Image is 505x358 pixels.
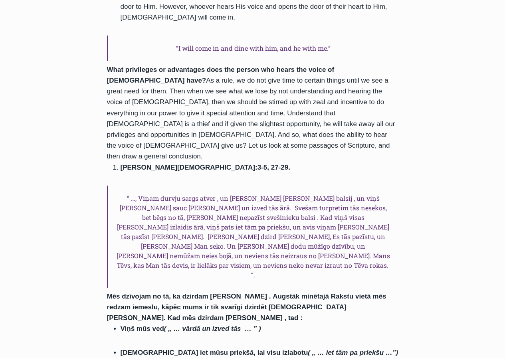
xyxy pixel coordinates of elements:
font: What privileges or advantages does the person who hears the voice of [DEMOGRAPHIC_DATA] have? [107,66,335,84]
strong: : [300,314,303,322]
em: iet tām pa priekšu [326,349,384,356]
em: „ [168,325,172,332]
em: ) [259,325,261,332]
em: vārdā un izved tās … [182,325,252,332]
em: … [317,349,324,356]
h6: ” …, Viņam durvju sargs atver , un [PERSON_NAME] [PERSON_NAME] balsij , un viņš [PERSON_NAME] sau... [107,186,398,288]
font: “I will come in and dine with him, and he with me.” [176,44,331,52]
em: … [173,325,180,332]
em: ( [308,349,310,356]
font: As a rule, we do not give time to certain things until we see a great need for them. Then when we... [107,77,395,160]
strong: Kad mēs dzirdam [PERSON_NAME] [168,314,283,322]
font: 27-29. [271,164,290,171]
strong: Augstāk minētajā Rakstu vietā mēs redzam iemeslu, kāpēc mums ir tik svarīgi dzirdēt [DEMOGRAPHIC_... [107,293,386,322]
strong: , tad [284,314,298,322]
em: ( [164,325,166,332]
font: , [267,164,269,171]
strong: [DEMOGRAPHIC_DATA] iet mūsu priekšā, lai visu izlabotu [121,349,308,356]
em: ” [253,325,257,332]
em: …”) [386,349,398,356]
strong: Mēs dzīvojam no tā, ka dzirdam [PERSON_NAME] [107,293,267,300]
strong: . [269,293,271,300]
strong: Viņš mūs ved [121,325,164,332]
font: [PERSON_NAME][DEMOGRAPHIC_DATA]:3-5 [121,164,267,171]
em: „ [312,349,316,356]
